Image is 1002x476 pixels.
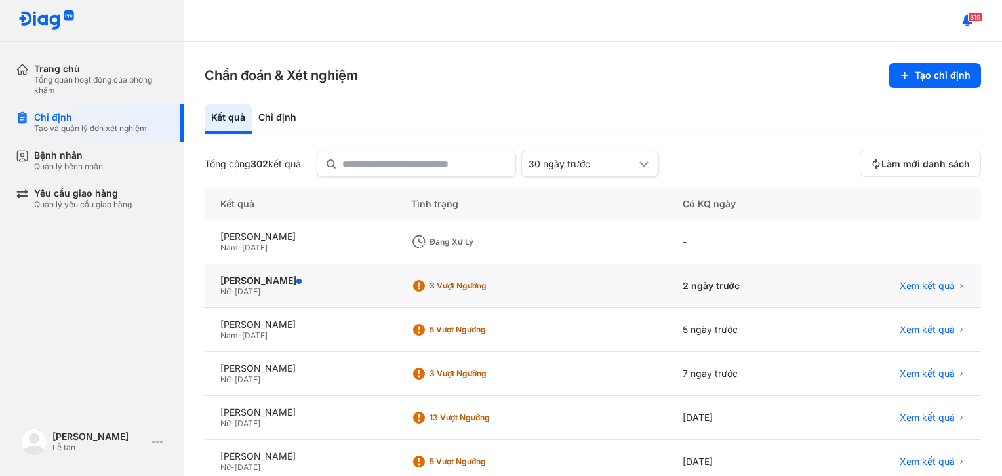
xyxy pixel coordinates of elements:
div: Quản lý bệnh nhân [34,161,103,172]
span: - [231,462,235,472]
span: [DATE] [235,418,260,428]
div: 2 ngày trước [667,264,817,308]
span: - [231,287,235,296]
button: Làm mới danh sách [860,151,981,177]
span: Nữ [220,287,231,296]
span: - [231,418,235,428]
div: [PERSON_NAME] [220,363,380,374]
div: Chỉ định [34,111,147,123]
img: logo [18,10,75,31]
span: Nam [220,243,238,252]
span: Xem kết quả [900,280,955,292]
div: Tổng quan hoạt động của phòng khám [34,75,168,96]
div: [PERSON_NAME] [220,231,380,243]
span: Xem kết quả [900,368,955,380]
div: 3 Vượt ngưỡng [430,368,534,379]
div: 7 ngày trước [667,352,817,396]
div: Quản lý yêu cầu giao hàng [34,199,132,210]
div: 30 ngày trước [529,158,636,170]
div: Tổng cộng kết quả [205,158,301,170]
span: [DATE] [235,374,260,384]
div: 5 Vượt ngưỡng [430,456,534,467]
div: [PERSON_NAME] [220,275,380,287]
div: 13 Vượt ngưỡng [430,412,534,423]
div: Có KQ ngày [667,188,817,220]
span: Làm mới danh sách [881,158,970,170]
div: Kết quả [205,104,252,134]
span: Nữ [220,418,231,428]
span: [DATE] [242,243,268,252]
h3: Chẩn đoán & Xét nghiệm [205,66,358,85]
div: Tạo và quản lý đơn xét nghiệm [34,123,147,134]
div: 3 Vượt ngưỡng [430,281,534,291]
span: Xem kết quả [900,412,955,424]
div: [PERSON_NAME] [220,319,380,330]
img: logo [21,429,47,455]
div: - [667,220,817,264]
span: Xem kết quả [900,324,955,336]
div: [PERSON_NAME] [220,450,380,462]
div: 5 Vượt ngưỡng [430,325,534,335]
span: Nữ [220,374,231,384]
div: Trang chủ [34,63,168,75]
div: Kết quả [205,188,395,220]
button: Tạo chỉ định [889,63,981,88]
div: Lễ tân [52,443,147,453]
span: Nữ [220,462,231,472]
div: Bệnh nhân [34,149,103,161]
span: - [238,243,242,252]
span: - [231,374,235,384]
div: [PERSON_NAME] [52,431,147,443]
span: Xem kết quả [900,456,955,467]
div: [PERSON_NAME] [220,407,380,418]
div: Chỉ định [252,104,303,134]
span: [DATE] [235,287,260,296]
div: Yêu cầu giao hàng [34,188,132,199]
span: [DATE] [235,462,260,472]
div: Tình trạng [395,188,666,220]
span: [DATE] [242,330,268,340]
div: Đang xử lý [430,237,534,247]
div: [DATE] [667,396,817,440]
span: 819 [968,12,982,22]
div: 5 ngày trước [667,308,817,352]
span: - [238,330,242,340]
span: 302 [250,158,268,169]
span: Nam [220,330,238,340]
